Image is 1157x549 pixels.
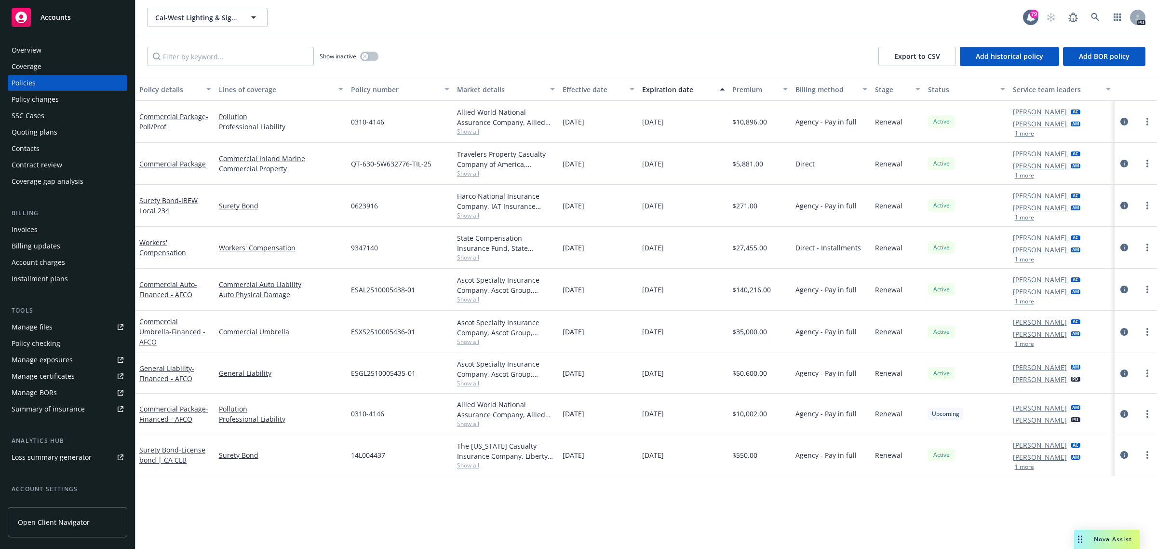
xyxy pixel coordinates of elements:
div: Loss summary generator [12,450,92,465]
div: Policy checking [12,336,60,351]
div: Expiration date [642,84,714,95]
button: Premium [728,78,792,101]
button: Cal-West Lighting & Signal Maintenance, Inc. [147,8,268,27]
a: Coverage gap analysis [8,174,127,189]
a: more [1142,408,1153,420]
span: [DATE] [642,201,664,211]
div: Manage BORs [12,385,57,400]
button: 1 more [1015,131,1034,137]
button: 1 more [1015,215,1034,220]
a: more [1142,200,1153,211]
div: Coverage gap analysis [12,174,83,189]
button: Lines of coverage [215,78,347,101]
button: Stage [871,78,924,101]
div: Service team leaders [1013,84,1101,95]
span: 14L004437 [351,450,385,460]
span: Open Client Navigator [18,517,90,527]
span: Active [932,159,951,168]
span: [DATE] [563,285,584,295]
a: circleInformation [1118,284,1130,295]
span: Accounts [40,14,71,21]
span: Renewal [875,327,902,337]
a: SSC Cases [8,108,127,124]
a: [PERSON_NAME] [1013,362,1067,372]
span: Nova Assist [1094,535,1132,543]
a: circleInformation [1118,200,1130,211]
span: Direct [795,159,815,169]
a: Invoices [8,222,127,237]
span: Renewal [875,368,902,378]
span: Agency - Pay in full [795,368,857,378]
div: Ascot Specialty Insurance Company, Ascot Group, Amwins [457,275,555,295]
span: Show all [457,295,555,303]
button: Add BOR policy [1063,47,1145,66]
span: Agency - Pay in full [795,117,857,127]
a: Policies [8,75,127,91]
div: Account charges [12,255,65,270]
button: Billing method [792,78,871,101]
span: Show all [457,379,555,387]
a: [PERSON_NAME] [1013,287,1067,297]
div: Premium [732,84,778,95]
span: Show all [457,461,555,469]
div: Ascot Specialty Insurance Company, Ascot Group, Amwins [457,359,555,379]
a: Surety Bond [139,445,205,465]
a: [PERSON_NAME] [1013,452,1067,462]
a: Professional Liability [219,414,343,424]
a: Account charges [8,255,127,270]
input: Filter by keyword... [147,47,314,66]
div: Effective date [563,84,624,95]
a: circleInformation [1118,368,1130,379]
a: more [1142,449,1153,461]
a: Commercial Property [219,164,343,174]
span: - License bond | CA CLB [139,445,205,465]
span: [DATE] [642,327,664,337]
div: Policies [12,75,36,91]
span: Show all [457,127,555,136]
span: $10,896.00 [732,117,767,127]
div: Contacts [12,141,40,156]
span: Upcoming [932,410,959,418]
div: Manage exposures [12,352,73,368]
span: Renewal [875,117,902,127]
span: Active [932,328,951,336]
button: 1 more [1015,299,1034,304]
div: Contract review [12,157,62,173]
span: $35,000.00 [732,327,767,337]
a: Manage files [8,319,127,335]
span: Active [932,243,951,252]
a: more [1142,116,1153,127]
span: Agency - Pay in full [795,285,857,295]
span: Show inactive [320,52,356,60]
span: Active [932,117,951,126]
a: Manage BORs [8,385,127,400]
span: [DATE] [563,117,584,127]
div: Harco National Insurance Company, IAT Insurance Group [457,191,555,211]
div: Market details [457,84,545,95]
span: Renewal [875,201,902,211]
a: circleInformation [1118,449,1130,461]
span: ESXS2510005436-01 [351,327,415,337]
div: Coverage [12,59,41,74]
span: $5,881.00 [732,159,763,169]
a: Commercial Package [139,112,208,131]
a: General Liability [219,368,343,378]
span: 0623916 [351,201,378,211]
span: 0310-4146 [351,409,384,419]
span: [DATE] [563,159,584,169]
span: Show all [457,420,555,428]
span: $50,600.00 [732,368,767,378]
a: [PERSON_NAME] [1013,203,1067,213]
a: [PERSON_NAME] [1013,374,1067,384]
a: Workers' Compensation [219,243,343,253]
a: [PERSON_NAME] [1013,191,1067,201]
span: [DATE] [563,327,584,337]
div: Service team [12,498,53,513]
a: Coverage [8,59,127,74]
a: General Liability [139,364,194,383]
span: $550.00 [732,450,757,460]
a: [PERSON_NAME] [1013,415,1067,425]
span: ESGL2510005435-01 [351,368,416,378]
button: Export to CSV [878,47,956,66]
a: Manage exposures [8,352,127,368]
